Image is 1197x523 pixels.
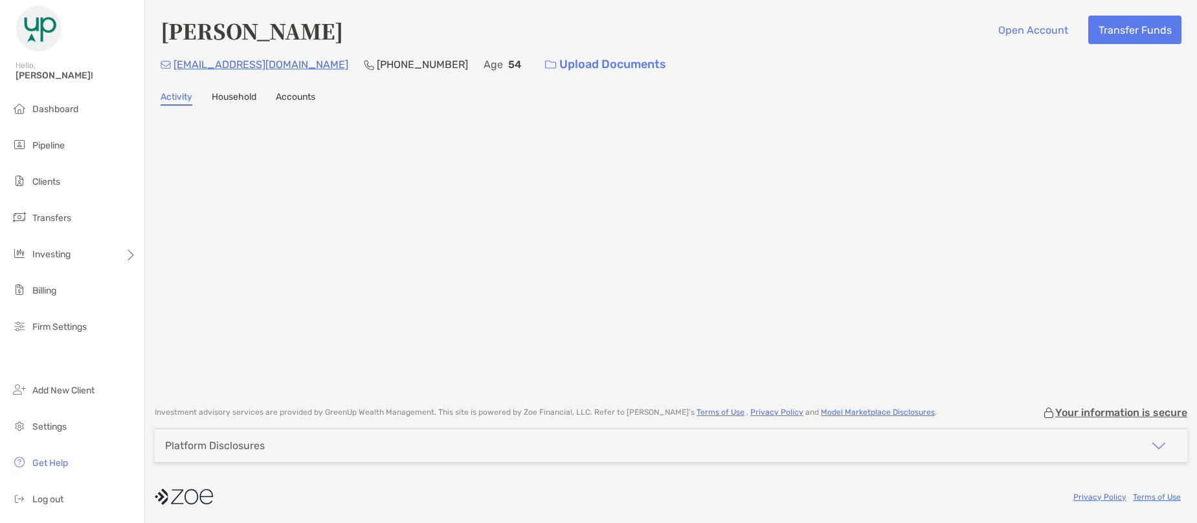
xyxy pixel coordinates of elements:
[155,408,937,417] p: Investment advisory services are provided by GreenUp Wealth Management . This site is powered by ...
[12,137,27,152] img: pipeline icon
[821,408,935,417] a: Model Marketplace Disclosures
[12,491,27,506] img: logout icon
[1133,493,1181,502] a: Terms of Use
[16,5,62,52] img: Zoe Logo
[165,439,265,452] div: Platform Disclosures
[12,454,27,470] img: get-help icon
[12,382,27,397] img: add_new_client icon
[16,70,137,81] span: [PERSON_NAME]!
[12,209,27,225] img: transfers icon
[12,246,27,261] img: investing icon
[750,408,803,417] a: Privacy Policy
[12,282,27,297] img: billing icon
[32,285,56,296] span: Billing
[1088,16,1181,44] button: Transfer Funds
[12,100,27,116] img: dashboard icon
[1055,406,1187,419] p: Your information is secure
[484,56,503,73] p: Age
[1151,438,1167,454] img: icon arrow
[32,494,63,505] span: Log out
[32,104,78,115] span: Dashboard
[32,249,71,260] span: Investing
[173,56,348,73] p: [EMAIL_ADDRESS][DOMAIN_NAME]
[32,321,87,332] span: Firm Settings
[161,91,192,106] a: Activity
[32,176,60,187] span: Clients
[32,385,95,396] span: Add New Client
[1073,493,1126,502] a: Privacy Policy
[161,61,171,69] img: Email Icon
[212,91,256,106] a: Household
[161,16,343,45] h4: [PERSON_NAME]
[377,56,468,73] p: [PHONE_NUMBER]
[276,91,315,106] a: Accounts
[364,60,374,70] img: Phone Icon
[32,458,68,469] span: Get Help
[697,408,744,417] a: Terms of Use
[32,213,71,224] span: Transfers
[988,16,1078,44] button: Open Account
[32,421,67,432] span: Settings
[537,51,675,78] a: Upload Documents
[32,140,65,151] span: Pipeline
[12,318,27,334] img: firm-settings icon
[508,56,521,73] p: 54
[155,482,213,511] img: company logo
[545,60,556,69] img: button icon
[12,173,27,189] img: clients icon
[12,418,27,434] img: settings icon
